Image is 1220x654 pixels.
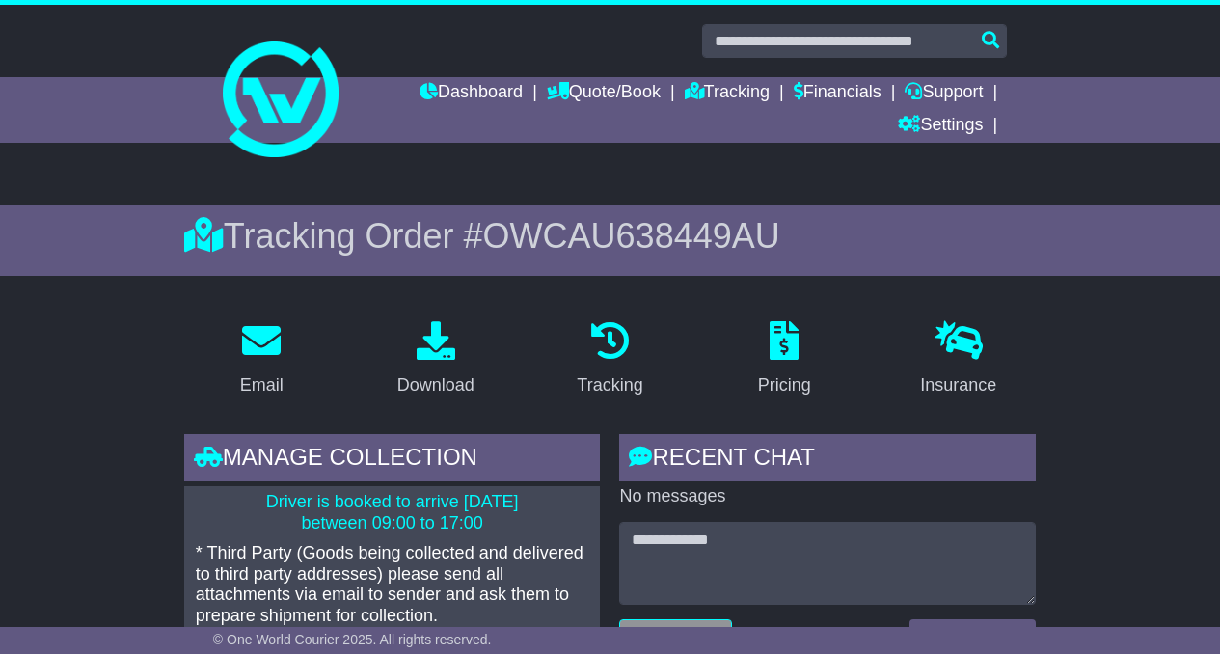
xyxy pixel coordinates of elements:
[420,77,523,110] a: Dashboard
[908,314,1009,405] a: Insurance
[213,632,492,647] span: © One World Courier 2025. All rights reserved.
[228,314,296,405] a: Email
[758,372,811,398] div: Pricing
[619,486,1036,507] p: No messages
[920,372,996,398] div: Insurance
[685,77,770,110] a: Tracking
[564,314,655,405] a: Tracking
[240,372,284,398] div: Email
[619,434,1036,486] div: RECENT CHAT
[909,619,1036,653] button: Send a Message
[794,77,881,110] a: Financials
[746,314,824,405] a: Pricing
[483,216,780,256] span: OWCAU638449AU
[184,215,1036,257] div: Tracking Order #
[577,372,642,398] div: Tracking
[385,314,487,405] a: Download
[184,434,601,486] div: Manage collection
[547,77,661,110] a: Quote/Book
[196,492,589,533] p: Driver is booked to arrive [DATE] between 09:00 to 17:00
[397,372,474,398] div: Download
[905,77,983,110] a: Support
[898,110,983,143] a: Settings
[196,543,589,626] p: * Third Party (Goods being collected and delivered to third party addresses) please send all atta...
